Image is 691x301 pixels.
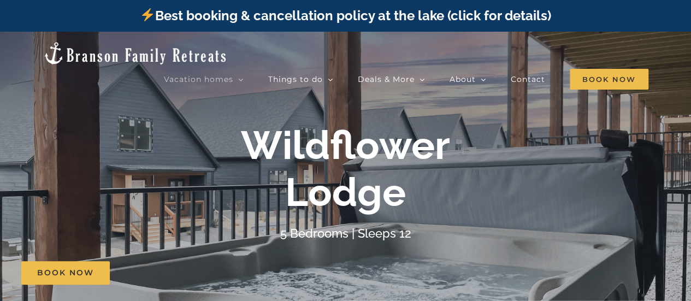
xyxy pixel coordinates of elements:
[268,75,323,83] span: Things to do
[140,8,551,23] a: Best booking & cancellation policy at the lake (click for details)
[358,68,425,90] a: Deals & More
[164,68,648,90] nav: Main Menu
[511,75,545,83] span: Contact
[241,122,450,215] b: Wildflower Lodge
[21,261,110,285] a: Book Now
[37,268,94,278] span: Book Now
[511,68,545,90] a: Contact
[164,68,244,90] a: Vacation homes
[141,8,154,21] img: ⚡️
[570,69,648,90] span: Book Now
[450,68,486,90] a: About
[280,226,411,240] h4: 5 Bedrooms | Sleeps 12
[164,75,233,83] span: Vacation homes
[358,75,415,83] span: Deals & More
[43,41,228,66] img: Branson Family Retreats Logo
[450,75,476,83] span: About
[268,68,333,90] a: Things to do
